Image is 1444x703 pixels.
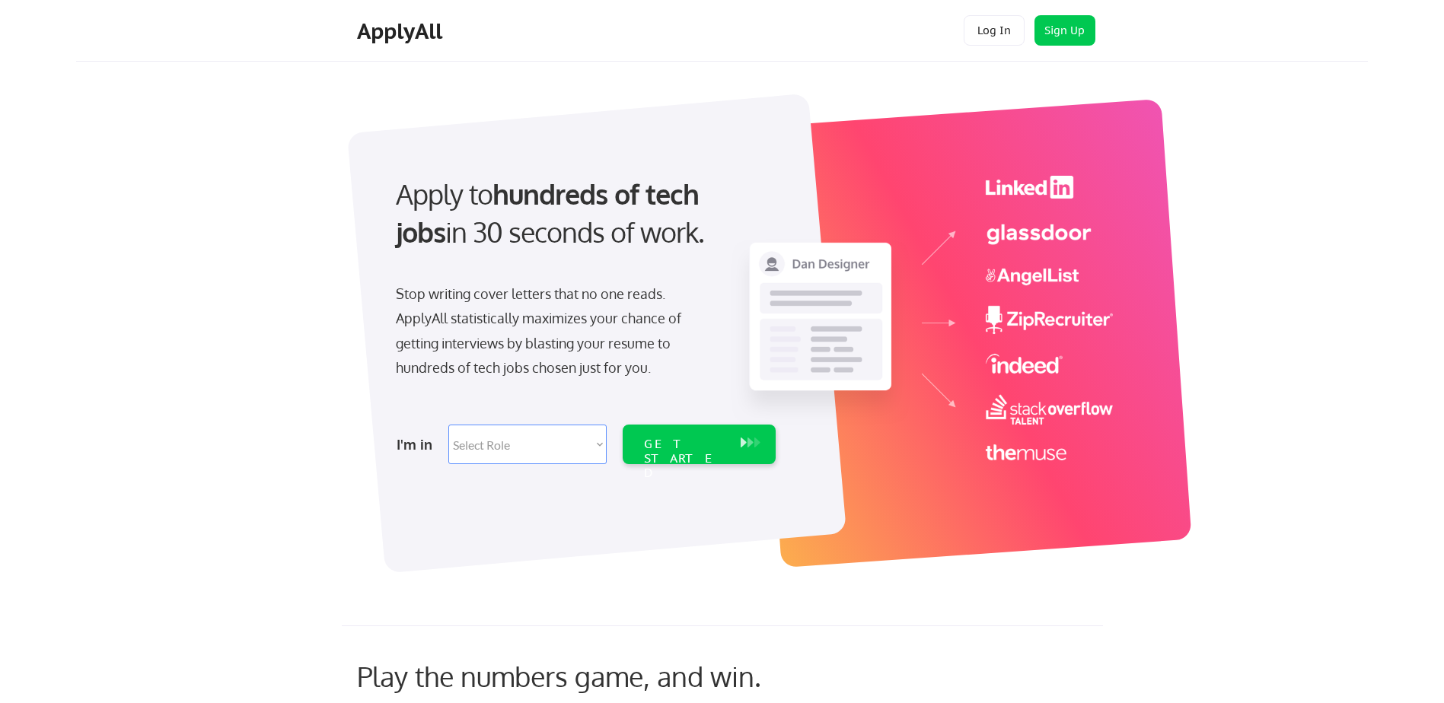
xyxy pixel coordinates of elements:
div: Stop writing cover letters that no one reads. ApplyAll statistically maximizes your chance of get... [396,282,709,380]
div: GET STARTED [644,437,725,481]
div: ApplyAll [357,18,447,44]
strong: hundreds of tech jobs [396,177,706,249]
button: Log In [964,15,1025,46]
div: Play the numbers game, and win. [357,660,829,692]
div: Apply to in 30 seconds of work. [396,175,770,252]
div: I'm in [397,432,439,456]
button: Sign Up [1034,15,1095,46]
